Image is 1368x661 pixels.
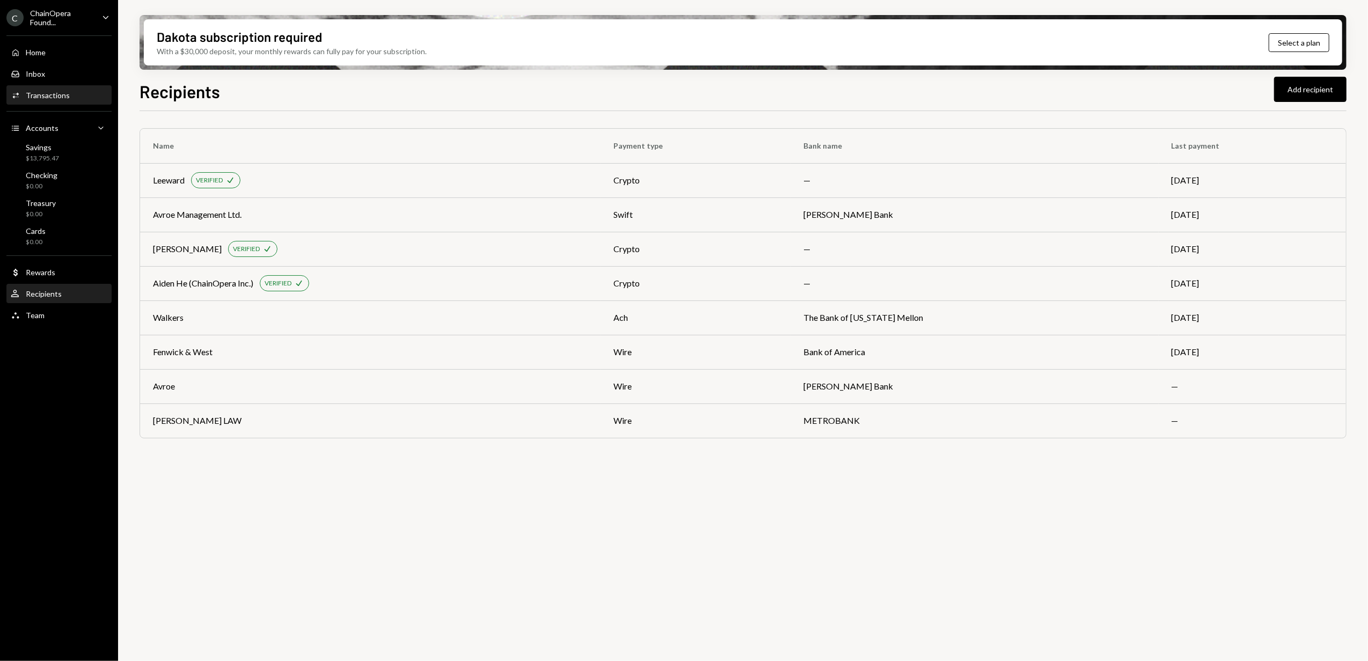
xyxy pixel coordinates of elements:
[791,232,1159,266] td: —
[6,223,112,249] a: Cards$0.00
[153,277,253,290] div: Aiden He (ChainOpera Inc.)
[157,46,427,57] div: With a $30,000 deposit, your monthly rewards can fully pay for your subscription.
[153,414,242,427] div: [PERSON_NAME] LAW
[1159,403,1346,438] td: —
[26,226,46,236] div: Cards
[613,174,778,187] div: crypto
[26,289,62,298] div: Recipients
[26,238,46,247] div: $0.00
[265,279,291,288] div: VERIFIED
[153,174,185,187] div: Leeward
[613,208,778,221] div: swift
[26,123,58,133] div: Accounts
[6,139,112,165] a: Savings$13,795.47
[6,118,112,137] a: Accounts
[196,176,223,185] div: VERIFIED
[613,380,778,393] div: wire
[791,163,1159,197] td: —
[6,195,112,221] a: Treasury$0.00
[26,210,56,219] div: $0.00
[157,28,322,46] div: Dakota subscription required
[1159,163,1346,197] td: [DATE]
[6,305,112,325] a: Team
[1159,232,1346,266] td: [DATE]
[1269,33,1329,52] button: Select a plan
[1159,129,1346,163] th: Last payment
[26,311,45,320] div: Team
[791,266,1159,300] td: —
[791,335,1159,369] td: Bank of America
[26,268,55,277] div: Rewards
[6,64,112,83] a: Inbox
[613,243,778,255] div: crypto
[140,129,601,163] th: Name
[613,311,778,324] div: ach
[26,171,57,180] div: Checking
[1159,335,1346,369] td: [DATE]
[26,199,56,208] div: Treasury
[233,245,260,254] div: VERIFIED
[153,243,222,255] div: [PERSON_NAME]
[613,414,778,427] div: wire
[6,42,112,62] a: Home
[6,85,112,105] a: Transactions
[26,143,59,152] div: Savings
[153,380,175,393] div: Avroe
[153,311,184,324] div: Walkers
[613,346,778,358] div: wire
[26,48,46,57] div: Home
[1159,266,1346,300] td: [DATE]
[153,208,242,221] div: Avroe Management Ltd.
[30,9,93,27] div: ChainOpera Found...
[153,346,213,358] div: Fenwick & West
[26,182,57,191] div: $0.00
[791,300,1159,335] td: The Bank of [US_STATE] Mellon
[613,277,778,290] div: crypto
[791,369,1159,403] td: [PERSON_NAME] Bank
[791,129,1159,163] th: Bank name
[26,69,45,78] div: Inbox
[6,9,24,26] div: C
[26,154,59,163] div: $13,795.47
[26,91,70,100] div: Transactions
[1274,77,1347,102] button: Add recipient
[791,403,1159,438] td: METROBANK
[6,284,112,303] a: Recipients
[601,129,791,163] th: Payment type
[1159,300,1346,335] td: [DATE]
[791,197,1159,232] td: [PERSON_NAME] Bank
[1159,369,1346,403] td: —
[6,167,112,193] a: Checking$0.00
[6,262,112,282] a: Rewards
[1159,197,1346,232] td: [DATE]
[140,80,220,102] h1: Recipients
